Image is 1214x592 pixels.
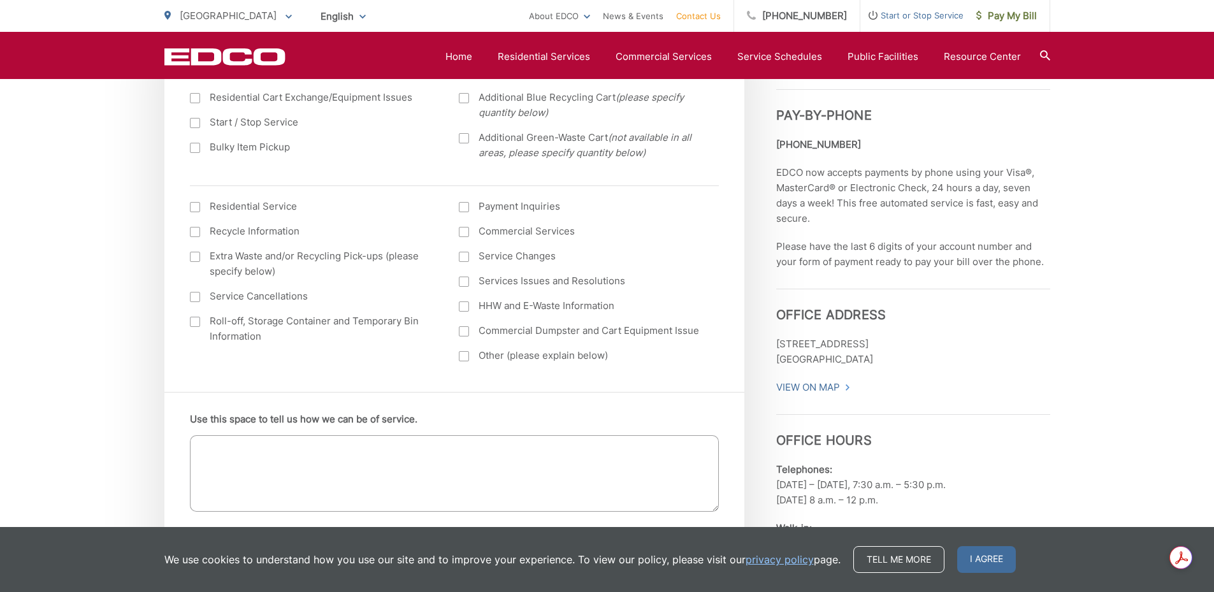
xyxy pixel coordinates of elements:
[190,289,434,304] label: Service Cancellations
[776,522,812,534] b: Walk-in:
[776,521,1050,551] p: [DATE] – [DATE], 9 a.m. – 4 p.m.
[190,249,434,279] label: Extra Waste and/or Recycling Pick-ups (please specify below)
[944,49,1021,64] a: Resource Center
[479,130,703,161] span: Additional Green-Waste Cart
[776,89,1050,123] h3: Pay-by-Phone
[190,199,434,214] label: Residential Service
[190,90,434,105] label: Residential Cart Exchange/Equipment Issues
[190,314,434,344] label: Roll-off, Storage Container and Temporary Bin Information
[776,138,861,150] strong: [PHONE_NUMBER]
[976,8,1037,24] span: Pay My Bill
[479,90,703,120] span: Additional Blue Recycling Cart
[459,273,703,289] label: Services Issues and Resolutions
[603,8,663,24] a: News & Events
[459,224,703,239] label: Commercial Services
[848,49,918,64] a: Public Facilities
[776,414,1050,448] h3: Office Hours
[459,323,703,338] label: Commercial Dumpster and Cart Equipment Issue
[776,336,1050,367] p: [STREET_ADDRESS] [GEOGRAPHIC_DATA]
[459,298,703,314] label: HHW and E-Waste Information
[616,49,712,64] a: Commercial Services
[498,49,590,64] a: Residential Services
[311,5,375,27] span: English
[190,140,434,155] label: Bulky Item Pickup
[737,49,822,64] a: Service Schedules
[164,552,841,567] p: We use cookies to understand how you use our site and to improve your experience. To view our pol...
[676,8,721,24] a: Contact Us
[164,48,285,66] a: EDCD logo. Return to the homepage.
[776,463,832,475] b: Telephones:
[746,552,814,567] a: privacy policy
[776,239,1050,270] p: Please have the last 6 digits of your account number and your form of payment ready to pay your b...
[776,462,1050,508] p: [DATE] – [DATE], 7:30 a.m. – 5:30 p.m. [DATE] 8 a.m. – 12 p.m.
[776,380,851,395] a: View On Map
[776,165,1050,226] p: EDCO now accepts payments by phone using your Visa®, MasterCard® or Electronic Check, 24 hours a ...
[190,115,434,130] label: Start / Stop Service
[776,289,1050,322] h3: Office Address
[529,8,590,24] a: About EDCO
[957,546,1016,573] span: I agree
[459,199,703,214] label: Payment Inquiries
[180,10,277,22] span: [GEOGRAPHIC_DATA]
[459,249,703,264] label: Service Changes
[459,348,703,363] label: Other (please explain below)
[853,546,944,573] a: Tell me more
[190,224,434,239] label: Recycle Information
[445,49,472,64] a: Home
[190,414,417,425] label: Use this space to tell us how we can be of service.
